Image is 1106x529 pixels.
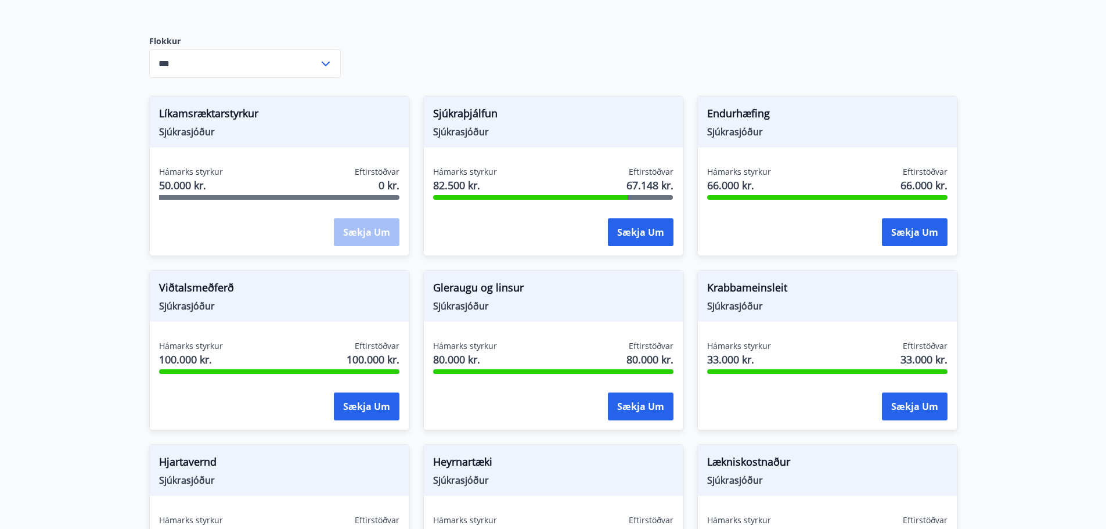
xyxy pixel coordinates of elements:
span: 33.000 kr. [900,352,948,367]
span: 82.500 kr. [433,178,497,193]
span: 66.000 kr. [707,178,771,193]
span: Eftirstöðvar [903,166,948,178]
span: Líkamsræktarstyrkur [159,106,399,125]
span: Sjúkrasjóður [159,125,399,138]
span: Sjúkrasjóður [159,300,399,312]
span: Eftirstöðvar [355,166,399,178]
span: Eftirstöðvar [629,514,673,526]
span: Eftirstöðvar [903,340,948,352]
span: Eftirstöðvar [903,514,948,526]
span: Hámarks styrkur [707,340,771,352]
span: Sjúkrasjóður [707,300,948,312]
span: Sjúkrasjóður [433,474,673,487]
button: Sækja um [334,393,399,420]
span: 33.000 kr. [707,352,771,367]
span: Hámarks styrkur [707,166,771,178]
span: Hámarks styrkur [433,340,497,352]
span: Hámarks styrkur [433,514,497,526]
button: Sækja um [882,218,948,246]
span: Lækniskostnaður [707,454,948,474]
span: 66.000 kr. [900,178,948,193]
span: Heyrnartæki [433,454,673,474]
span: Viðtalsmeðferð [159,280,399,300]
span: Sjúkrasjóður [707,125,948,138]
span: Sjúkrasjóður [433,125,673,138]
span: Hámarks styrkur [159,166,223,178]
span: Sjúkrasjóður [433,300,673,312]
button: Sækja um [608,393,673,420]
span: Hámarks styrkur [433,166,497,178]
span: 80.000 kr. [433,352,497,367]
span: Eftirstöðvar [355,340,399,352]
span: 50.000 kr. [159,178,223,193]
span: Sjúkrasjóður [159,474,399,487]
span: Krabbameinsleit [707,280,948,300]
button: Sækja um [882,393,948,420]
span: 67.148 kr. [626,178,673,193]
span: Sjúkrasjóður [707,474,948,487]
span: Eftirstöðvar [355,514,399,526]
span: 80.000 kr. [626,352,673,367]
span: 100.000 kr. [347,352,399,367]
span: Hámarks styrkur [159,340,223,352]
span: 0 kr. [379,178,399,193]
span: Hámarks styrkur [707,514,771,526]
span: Hjartavernd [159,454,399,474]
span: Eftirstöðvar [629,166,673,178]
span: Endurhæfing [707,106,948,125]
button: Sækja um [608,218,673,246]
span: Sjúkraþjálfun [433,106,673,125]
span: Eftirstöðvar [629,340,673,352]
span: Hámarks styrkur [159,514,223,526]
span: 100.000 kr. [159,352,223,367]
span: Gleraugu og linsur [433,280,673,300]
label: Flokkur [149,35,341,47]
